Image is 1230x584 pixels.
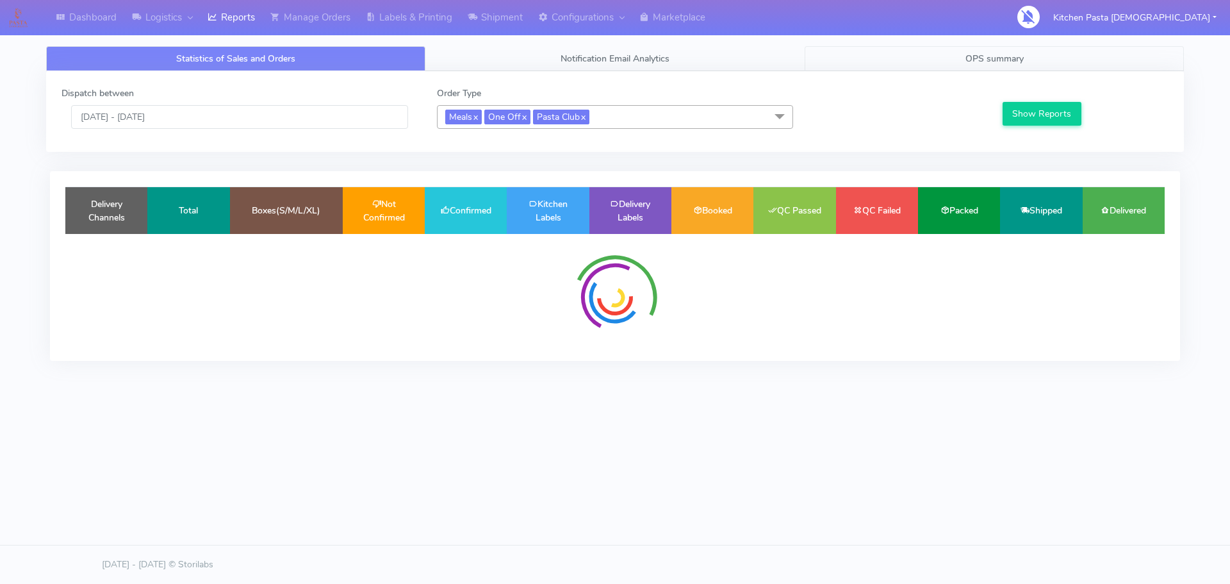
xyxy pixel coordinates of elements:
td: Total [147,187,229,234]
td: QC Failed [836,187,918,234]
span: Pasta Club [533,110,589,124]
td: Kitchen Labels [507,187,589,234]
td: Shipped [1000,187,1082,234]
label: Order Type [437,87,481,100]
td: Boxes(S/M/L/XL) [230,187,343,234]
span: One Off [484,110,530,124]
span: Statistics of Sales and Orders [176,53,295,65]
label: Dispatch between [61,87,134,100]
input: Pick the Daterange [71,105,408,129]
td: Booked [671,187,753,234]
td: Delivery Labels [589,187,671,234]
span: Notification Email Analytics [561,53,669,65]
a: x [521,110,527,123]
a: x [472,110,478,123]
td: Delivered [1083,187,1165,234]
td: Packed [918,187,1000,234]
td: Delivery Channels [65,187,147,234]
td: Not Confirmed [343,187,425,234]
span: OPS summary [965,53,1024,65]
td: Confirmed [425,187,507,234]
button: Show Reports [1003,102,1081,126]
td: QC Passed [753,187,835,234]
span: Meals [445,110,482,124]
button: Kitchen Pasta [DEMOGRAPHIC_DATA] [1044,4,1226,31]
a: x [580,110,586,123]
ul: Tabs [46,46,1184,71]
img: spinner-radial.svg [567,249,663,346]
